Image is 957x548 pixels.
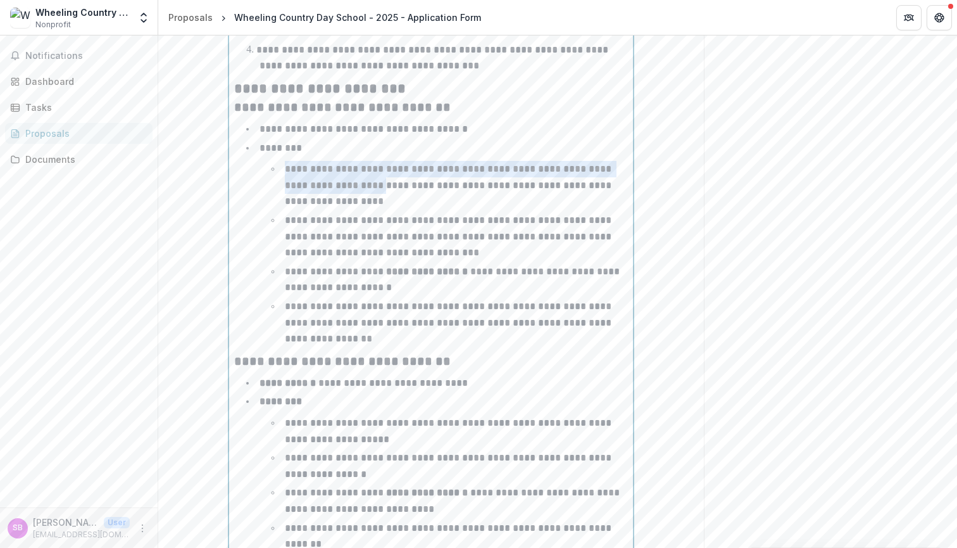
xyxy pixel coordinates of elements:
[5,46,153,66] button: Notifications
[33,516,99,529] p: [PERSON_NAME]
[234,11,481,24] div: Wheeling Country Day School - 2025 - Application Form
[25,153,142,166] div: Documents
[5,97,153,118] a: Tasks
[33,529,130,540] p: [EMAIL_ADDRESS][DOMAIN_NAME]
[10,8,30,28] img: Wheeling Country Day School
[135,5,153,30] button: Open entity switcher
[163,8,218,27] a: Proposals
[927,5,952,30] button: Get Help
[5,149,153,170] a: Documents
[25,101,142,114] div: Tasks
[5,71,153,92] a: Dashboard
[25,127,142,140] div: Proposals
[35,19,71,30] span: Nonprofit
[25,75,142,88] div: Dashboard
[168,11,213,24] div: Proposals
[163,8,486,27] nav: breadcrumb
[13,524,23,532] div: Sydney Burkle
[5,123,153,144] a: Proposals
[25,51,147,61] span: Notifications
[104,517,130,528] p: User
[35,6,130,19] div: Wheeling Country Day School
[135,521,150,536] button: More
[896,5,922,30] button: Partners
